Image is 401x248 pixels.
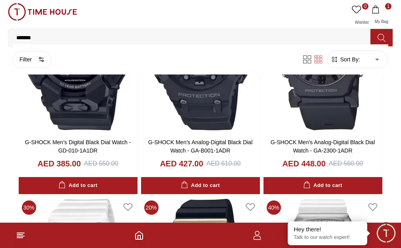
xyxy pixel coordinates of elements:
[339,55,360,63] span: Sort By:
[144,200,159,215] span: 20 %
[370,3,393,29] button: 1My Bag
[13,51,51,68] button: Filter
[282,158,325,169] h4: AED 448.00
[352,20,372,25] span: Wishlist
[362,3,368,10] span: 0
[19,177,138,194] button: Add to cart
[134,231,144,240] a: Home
[375,222,397,244] div: Chat Widget
[331,55,360,63] button: Sort By:
[294,234,361,241] p: Talk to our watch expert!
[350,3,370,29] a: 0Wishlist
[22,200,36,215] span: 30 %
[267,200,281,215] span: 40 %
[84,159,118,168] div: AED 550.00
[385,3,391,10] span: 1
[160,158,203,169] h4: AED 427.00
[263,177,382,194] button: Add to cart
[303,181,342,190] div: Add to cart
[141,177,260,194] button: Add to cart
[8,3,77,21] img: ...
[37,158,81,169] h4: AED 385.00
[294,225,361,233] div: Hey there!
[206,159,240,168] div: AED 610.00
[148,139,253,154] a: G-SHOCK Men's Analog-Digital Black Dial Watch - GA-B001-1ADR
[25,139,131,154] a: G-SHOCK Men's Digital Black Dial Watch - GD-010-1A1DR
[329,159,363,168] div: AED 560.00
[271,139,375,154] a: G-SHOCK Men's Analog-Digital Black Dial Watch - GA-2300-1ADR
[58,181,97,190] div: Add to cart
[181,181,220,190] div: Add to cart
[372,19,391,24] span: My Bag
